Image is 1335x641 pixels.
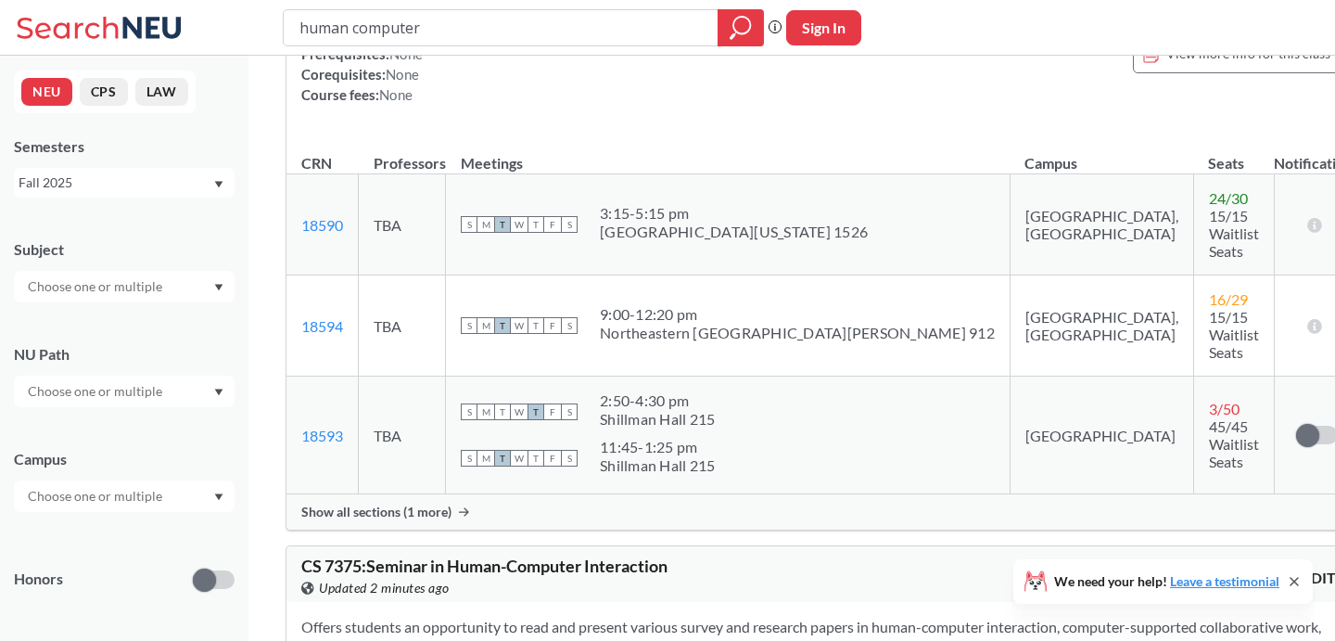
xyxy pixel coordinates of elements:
[561,450,578,467] span: S
[544,450,561,467] span: F
[1209,308,1259,361] span: 15/15 Waitlist Seats
[319,578,450,598] span: Updated 2 minutes ago
[730,15,752,41] svg: magnifying glass
[19,380,174,403] input: Choose one or multiple
[135,78,188,106] button: LAW
[494,317,511,334] span: T
[786,10,861,45] button: Sign In
[14,376,235,407] div: Dropdown arrow
[1010,276,1193,377] td: [GEOGRAPHIC_DATA], [GEOGRAPHIC_DATA]
[14,449,235,469] div: Campus
[600,456,715,475] div: Shillman Hall 215
[301,23,423,105] div: NUPaths: Prerequisites: Corequisites: Course fees:
[561,216,578,233] span: S
[359,174,446,276] td: TBA
[14,271,235,302] div: Dropdown arrow
[511,404,528,420] span: W
[19,276,174,298] input: Choose one or multiple
[379,86,413,103] span: None
[544,317,561,334] span: F
[528,450,544,467] span: T
[359,276,446,377] td: TBA
[214,284,223,291] svg: Dropdown arrow
[19,173,212,193] div: Fall 2025
[600,438,715,456] div: 11:45 - 1:25 pm
[477,404,494,420] span: M
[718,9,764,46] div: magnifying glass
[494,450,511,467] span: T
[359,377,446,494] td: TBA
[386,66,419,83] span: None
[214,181,223,188] svg: Dropdown arrow
[494,404,511,420] span: T
[301,153,332,173] div: CRN
[1054,575,1279,588] span: We need your help!
[511,450,528,467] span: W
[14,344,235,365] div: NU Path
[298,12,705,44] input: Class, professor, course number, "phrase"
[301,317,343,335] a: 18594
[14,168,235,198] div: Fall 2025Dropdown arrow
[1209,189,1248,207] span: 24 / 30
[477,216,494,233] span: M
[477,450,494,467] span: M
[301,427,343,444] a: 18593
[21,78,72,106] button: NEU
[359,135,446,174] th: Professors
[1170,573,1279,589] a: Leave a testimonial
[14,569,63,590] p: Honors
[301,504,451,520] span: Show all sections (1 more)
[14,239,235,260] div: Subject
[1209,290,1248,308] span: 16 / 29
[511,317,528,334] span: W
[14,481,235,512] div: Dropdown arrow
[19,485,174,507] input: Choose one or multiple
[600,223,868,241] div: [GEOGRAPHIC_DATA][US_STATE] 1526
[1193,135,1274,174] th: Seats
[214,494,223,501] svg: Dropdown arrow
[600,391,715,410] div: 2:50 - 4:30 pm
[1010,377,1193,494] td: [GEOGRAPHIC_DATA]
[80,78,128,106] button: CPS
[544,404,561,420] span: F
[461,317,477,334] span: S
[528,404,544,420] span: T
[461,404,477,420] span: S
[600,324,995,342] div: Northeastern [GEOGRAPHIC_DATA][PERSON_NAME] 912
[477,317,494,334] span: M
[214,389,223,396] svg: Dropdown arrow
[561,317,578,334] span: S
[301,556,667,576] span: CS 7375 : Seminar in Human-Computer Interaction
[511,216,528,233] span: W
[1010,135,1193,174] th: Campus
[494,216,511,233] span: T
[600,305,995,324] div: 9:00 - 12:20 pm
[528,317,544,334] span: T
[446,135,1011,174] th: Meetings
[600,204,868,223] div: 3:15 - 5:15 pm
[561,404,578,420] span: S
[14,136,235,157] div: Semesters
[461,216,477,233] span: S
[1010,174,1193,276] td: [GEOGRAPHIC_DATA], [GEOGRAPHIC_DATA]
[600,410,715,429] div: Shillman Hall 215
[301,216,343,234] a: 18590
[1209,400,1240,417] span: 3 / 50
[544,216,561,233] span: F
[461,450,477,467] span: S
[1209,417,1259,470] span: 45/45 Waitlist Seats
[1209,207,1259,260] span: 15/15 Waitlist Seats
[528,216,544,233] span: T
